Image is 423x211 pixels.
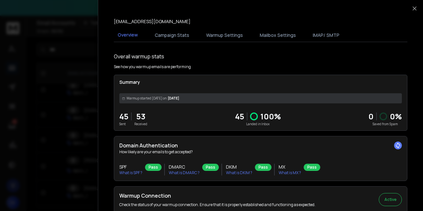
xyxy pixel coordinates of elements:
[119,192,315,200] h2: Warmup Connection
[119,142,402,149] h2: Domain Authentication
[256,28,300,42] button: Mailbox Settings
[390,111,402,122] p: 0 %
[202,28,247,42] button: Warmup Settings
[368,111,374,122] strong: 0
[309,28,343,42] button: IMAP/ SMTP
[279,170,301,175] p: What is MX ?
[114,18,191,25] p: [EMAIL_ADDRESS][DOMAIN_NAME]
[134,111,147,122] p: 53
[119,149,402,155] p: How likely are your emails to get accepted?
[226,164,252,170] h3: DKIM
[119,79,402,85] p: Summary
[304,164,320,171] div: Pass
[114,28,142,43] button: Overview
[226,170,252,175] p: What is DKIM ?
[169,170,200,175] p: What is DMARC ?
[235,122,281,127] p: Landed in Inbox
[279,164,301,170] h3: MX
[126,96,166,101] span: Warmup started [DATE] on
[114,64,191,69] p: See how you warmup emails are performing
[255,164,271,171] div: Pass
[145,164,162,171] div: Pass
[260,111,281,122] p: 100 %
[151,28,193,42] button: Campaign Stats
[368,122,402,127] p: Saved from Spam
[119,122,128,127] p: Sent
[119,93,402,103] div: [DATE]
[134,122,147,127] p: Received
[202,164,219,171] div: Pass
[119,202,315,207] p: Check the status of your warmup connection. Ensure that it is properly established and functionin...
[119,164,142,170] h3: SPF
[119,170,142,175] p: What is SPF ?
[235,111,244,122] p: 45
[114,53,164,60] h1: Overall warmup stats
[119,111,128,122] p: 45
[169,164,200,170] h3: DMARC
[379,193,402,206] button: Active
